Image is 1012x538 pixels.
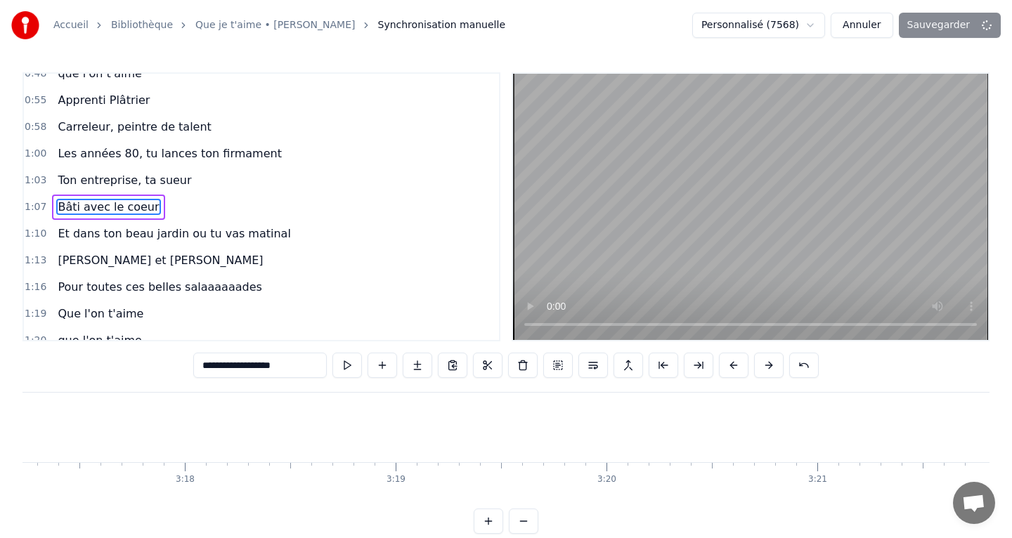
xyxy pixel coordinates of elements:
span: Pour toutes ces belles salaaaaaades [56,279,263,295]
a: Ouvrir le chat [953,482,995,524]
span: 1:07 [25,200,46,214]
a: Bibliothèque [111,18,173,32]
button: Annuler [831,13,893,38]
span: Synchronisation manuelle [378,18,506,32]
span: 0:48 [25,67,46,81]
div: 3:20 [597,474,616,485]
span: 1:19 [25,307,46,321]
span: 0:58 [25,120,46,134]
a: Que je t'aime • [PERSON_NAME] [195,18,355,32]
span: 1:00 [25,147,46,161]
span: Que l'on t'aime [56,306,145,322]
span: 0:55 [25,93,46,107]
span: que l'on t'aime [56,332,143,348]
a: Accueil [53,18,89,32]
span: 1:10 [25,227,46,241]
span: Bâti avec le coeur [56,199,160,215]
nav: breadcrumb [53,18,505,32]
span: Carreleur, peintre de talent [56,119,212,135]
span: 1:13 [25,254,46,268]
span: 1:20 [25,334,46,348]
span: Apprenti Plâtrier [56,92,151,108]
div: 3:19 [387,474,406,485]
div: 3:18 [176,474,195,485]
span: 1:03 [25,173,46,188]
div: 3:21 [808,474,827,485]
span: Et dans ton beau jardin ou tu vas matinal [56,225,292,242]
span: Ton entreprise, ta sueur [56,172,193,188]
span: que l'on t'aime [56,65,143,81]
span: [PERSON_NAME] et [PERSON_NAME] [56,252,264,268]
span: 1:16 [25,280,46,294]
img: youka [11,11,39,39]
span: Les années 80, tu lances ton firmament [56,145,283,162]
